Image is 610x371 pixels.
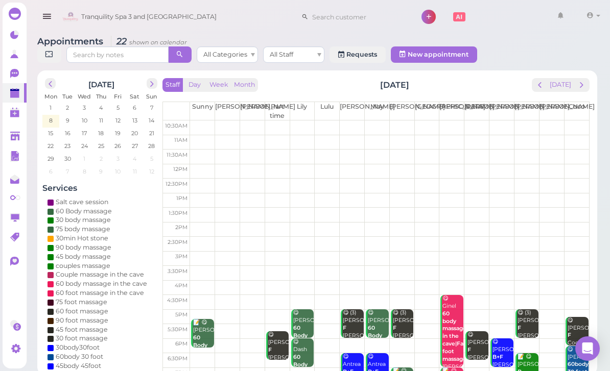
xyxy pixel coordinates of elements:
b: F [343,325,346,331]
span: 6 [132,103,137,112]
th: [PERSON_NAME] [439,102,464,120]
span: All Staff [270,51,293,58]
th: Coco [564,102,589,120]
div: 90 body massage [56,243,111,252]
div: 😋 [PERSON_NAME] Coco 5:15pm - 6:15pm [567,317,589,370]
span: Wed [78,93,91,100]
span: 16 [64,129,72,138]
th: [PERSON_NAME] [464,102,489,120]
span: 9 [65,116,71,125]
span: 19 [114,129,122,138]
span: 4pm [175,282,187,289]
th: Sunny [190,102,215,120]
span: 7 [65,167,70,176]
button: New appointment [391,46,477,63]
div: Salt cave session [56,197,108,207]
th: [PERSON_NAME] [340,102,365,120]
span: 15 [47,129,54,138]
th: [PERSON_NAME] [215,102,240,120]
span: 29 [46,154,55,163]
b: F [467,347,471,353]
span: Thu [96,93,106,100]
div: 30min Hot stone [56,234,108,243]
th: May [365,102,390,120]
div: 60body 30 foot [56,352,103,361]
button: prev [45,78,56,89]
span: New appointment [408,51,468,58]
div: 75 body massage [56,225,110,234]
input: Search by notes [66,46,169,63]
div: Open Intercom Messenger [575,336,600,361]
span: 1 [49,103,53,112]
span: 12 [148,167,155,176]
span: 17 [81,129,88,138]
b: 60 Body massage [193,334,217,356]
span: 12 [114,116,122,125]
div: 75 foot massage [56,298,107,307]
th: Lily [290,102,315,120]
span: 2 [99,154,104,163]
span: 2:30pm [168,239,187,245]
small: shown on calendar [129,39,187,46]
span: 13 [131,116,138,125]
div: 60 foot massage in the cave [56,288,144,298]
span: 1 [82,154,86,163]
th: [GEOGRAPHIC_DATA] [414,102,439,120]
span: 24 [80,141,89,151]
span: All Categories [203,51,247,58]
div: couples massage [56,261,110,270]
span: 3 [82,103,87,112]
b: 60 Body massage [293,325,317,347]
th: [PERSON_NAME] [514,102,539,120]
button: Day [182,78,207,92]
span: 6pm [175,340,187,347]
b: F [518,325,521,331]
div: 30 foot massage [56,334,108,343]
button: [DATE] [547,78,574,92]
span: 22 [46,141,55,151]
button: Week [206,78,231,92]
span: 3:30pm [168,268,187,275]
span: 6:30pm [168,355,187,362]
span: 2 [65,103,70,112]
button: prev [532,78,548,92]
span: 4:30pm [167,297,187,304]
span: Fri [114,93,122,100]
div: 60 body massage in the cave [56,279,147,288]
div: 60 Body massage [56,207,112,216]
span: 12:30pm [166,181,187,187]
h4: Services [42,183,160,193]
button: Staff [162,78,183,92]
span: 18 [97,129,105,138]
div: 30body30foot [56,343,100,352]
i: 22 [111,36,187,46]
span: Sun [146,93,157,100]
div: 45 foot massage [56,325,108,334]
div: Couple massage in the cave [56,270,144,279]
th: [PERSON_NAME] [240,102,265,120]
span: 4 [98,103,104,112]
span: 12pm [173,166,187,172]
span: 5:30pm [168,326,187,333]
span: 8 [48,116,54,125]
span: 30 [63,154,72,163]
span: 9 [98,167,104,176]
th: [PERSON_NAME] [489,102,514,120]
span: 10 [114,167,122,176]
div: 45 body massage [56,252,111,261]
span: 8 [82,167,87,176]
span: Tranquility Spa 3 and [GEOGRAPHIC_DATA] [81,3,217,31]
span: Mon [44,93,57,100]
span: 25 [97,141,105,151]
span: 1pm [176,195,187,202]
th: Part time [265,102,290,120]
div: 90 foot massage [56,316,108,325]
span: 14 [148,116,155,125]
span: 5pm [175,311,187,318]
span: 6 [48,167,54,176]
span: 26 [113,141,122,151]
b: F [393,325,396,331]
span: 11 [98,116,104,125]
span: 27 [131,141,139,151]
b: 60 Body massage [368,325,392,347]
